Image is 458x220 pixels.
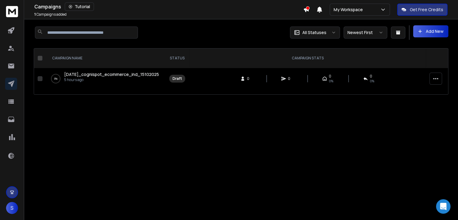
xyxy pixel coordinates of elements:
[165,49,189,68] th: STATUS
[344,27,387,39] button: Newest First
[34,12,36,17] span: 1
[6,202,18,214] button: S
[397,4,447,16] button: Get Free Credits
[65,2,94,11] button: Tutorial
[370,74,372,79] span: 0
[436,199,450,214] div: Open Intercom Messenger
[64,71,159,77] a: [DATE]_cognispot_ecommerce_ind_15102025
[247,76,253,81] span: 0
[173,76,182,81] div: Draft
[64,77,159,82] p: 5 hours ago
[329,79,333,83] span: 0%
[329,74,331,79] span: 0
[334,7,365,13] p: My Workspace
[45,49,165,68] th: CAMPAIGN NAME
[302,30,326,36] p: All Statuses
[45,68,165,90] td: 0%[DATE]_cognispot_ecommerce_ind_151020255 hours ago
[288,76,294,81] span: 0
[189,49,426,68] th: CAMPAIGN STATS
[34,12,67,17] p: Campaigns added
[413,25,448,37] button: Add New
[410,7,443,13] p: Get Free Credits
[54,76,58,82] p: 0 %
[370,79,374,83] span: 0%
[34,2,303,11] div: Campaigns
